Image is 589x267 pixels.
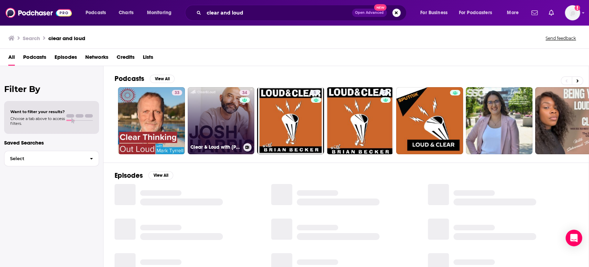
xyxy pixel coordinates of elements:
button: View All [148,171,173,179]
div: Open Intercom Messenger [566,230,582,246]
a: Networks [85,52,108,66]
a: Show notifications dropdown [529,7,540,19]
span: Choose a tab above to access filters. [10,116,65,126]
a: Lists [143,52,153,66]
span: New [374,4,386,11]
h2: Episodes [115,171,143,180]
span: Monitoring [147,8,171,18]
a: Show notifications dropdown [546,7,557,19]
button: open menu [415,7,456,18]
span: 34 [242,90,247,96]
a: EpisodesView All [115,171,173,180]
h3: Search [23,35,40,42]
a: 5 [311,90,319,95]
a: Charts [114,7,138,18]
span: For Business [420,8,448,18]
span: Charts [119,8,134,18]
button: open menu [81,7,115,18]
span: Logged in as eerdmans [565,5,580,20]
span: 7 [383,90,386,96]
svg: Add a profile image [575,5,580,11]
p: Saved Searches [4,139,99,146]
h2: Filter By [4,84,99,94]
h2: Podcasts [115,74,144,83]
a: 34Clear & Loud with [PERSON_NAME] [188,87,255,154]
span: 5 [314,90,316,96]
h3: clear and loud [48,35,85,42]
a: Podcasts [23,52,46,66]
span: 33 [175,90,179,96]
span: More [507,8,519,18]
a: Episodes [55,52,77,66]
a: 5 [257,87,324,154]
button: Select [4,151,99,166]
span: Select [4,156,84,161]
button: open menu [454,7,502,18]
span: Podcasts [86,8,106,18]
button: Show profile menu [565,5,580,20]
a: 33 [172,90,182,95]
input: Search podcasts, credits, & more... [204,7,352,18]
a: PodcastsView All [115,74,175,83]
button: View All [150,75,175,83]
img: User Profile [565,5,580,20]
span: Open Advanced [355,11,384,15]
a: 7 [381,90,389,95]
button: open menu [142,7,180,18]
a: Credits [117,52,135,66]
a: All [8,52,15,66]
a: 34 [239,90,250,95]
span: For Podcasters [459,8,492,18]
a: 7 [327,87,394,154]
button: Open AdvancedNew [352,9,387,17]
img: Podchaser - Follow, Share and Rate Podcasts [6,6,72,19]
h3: Clear & Loud with [PERSON_NAME] [190,144,240,150]
button: open menu [502,7,527,18]
div: Search podcasts, credits, & more... [192,5,413,21]
a: 33 [118,87,185,154]
span: Want to filter your results? [10,109,65,114]
button: Send feedback [543,35,578,41]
